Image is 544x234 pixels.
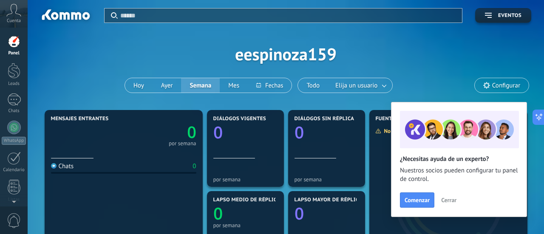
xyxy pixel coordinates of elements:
[7,18,21,24] span: Cuenta
[2,81,26,87] div: Leads
[295,202,304,225] text: 0
[213,202,223,225] text: 0
[125,78,153,93] button: Hoy
[492,82,520,89] span: Configurar
[2,108,26,114] div: Chats
[213,176,278,183] div: por semana
[153,78,181,93] button: Ayer
[213,121,223,144] text: 0
[400,155,518,163] h2: ¿Necesitas ayuda de un experto?
[220,78,248,93] button: Mes
[51,116,109,122] span: Mensajes entrantes
[295,121,304,144] text: 0
[400,192,434,208] button: Comenzar
[51,163,57,169] img: Chats
[295,176,359,183] div: por semana
[441,197,456,203] span: Cerrar
[475,8,531,23] button: Eventos
[213,197,280,203] span: Lapso medio de réplica
[498,13,521,19] span: Eventos
[187,121,196,143] text: 0
[193,162,196,170] div: 0
[298,78,328,93] button: Todo
[405,197,430,203] span: Comenzar
[2,167,26,173] div: Calendario
[375,127,479,135] div: No hay suficientes datos para mostrar
[295,116,354,122] span: Diálogos sin réplica
[295,197,362,203] span: Lapso mayor de réplica
[213,116,266,122] span: Diálogos vigentes
[51,162,74,170] div: Chats
[334,80,379,91] span: Elija un usuario
[169,141,196,146] div: por semana
[376,116,425,122] span: Fuentes de leads
[2,137,26,145] div: WhatsApp
[437,194,460,206] button: Cerrar
[181,78,220,93] button: Semana
[2,51,26,56] div: Panel
[124,121,196,143] a: 0
[248,78,292,93] button: Fechas
[213,222,278,228] div: por semana
[400,166,518,183] span: Nuestros socios pueden configurar tu panel de control.
[328,78,392,93] button: Elija un usuario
